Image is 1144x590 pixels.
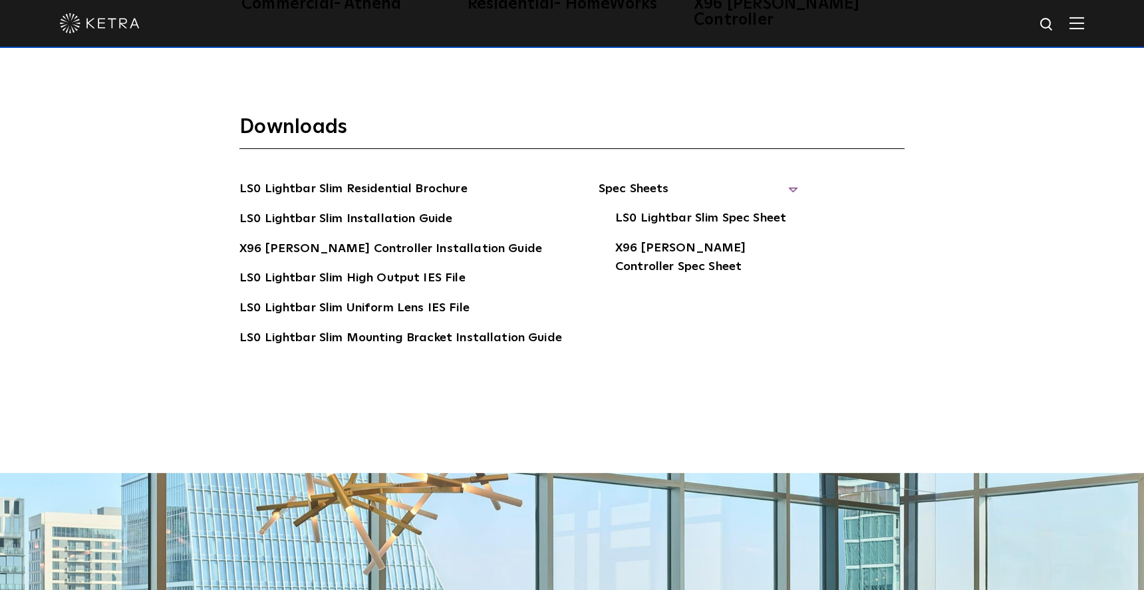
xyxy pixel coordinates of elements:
a: X96 [PERSON_NAME] Controller Installation Guide [239,239,542,261]
a: LS0 Lightbar Slim Spec Sheet [615,209,786,230]
img: Hamburger%20Nav.svg [1070,17,1084,29]
h3: Downloads [239,114,905,149]
a: LS0 Lightbar Slim Installation Guide [239,210,452,231]
a: LS0 Lightbar Slim High Output IES File [239,269,466,290]
img: search icon [1039,17,1056,33]
a: LS0 Lightbar Slim Uniform Lens IES File [239,299,470,320]
a: LS0 Lightbar Slim Residential Brochure [239,180,468,201]
a: LS0 Lightbar Slim Mounting Bracket Installation Guide [239,329,562,350]
img: ketra-logo-2019-white [60,13,140,33]
span: Spec Sheets [599,180,798,209]
a: X96 [PERSON_NAME] Controller Spec Sheet [615,239,798,279]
